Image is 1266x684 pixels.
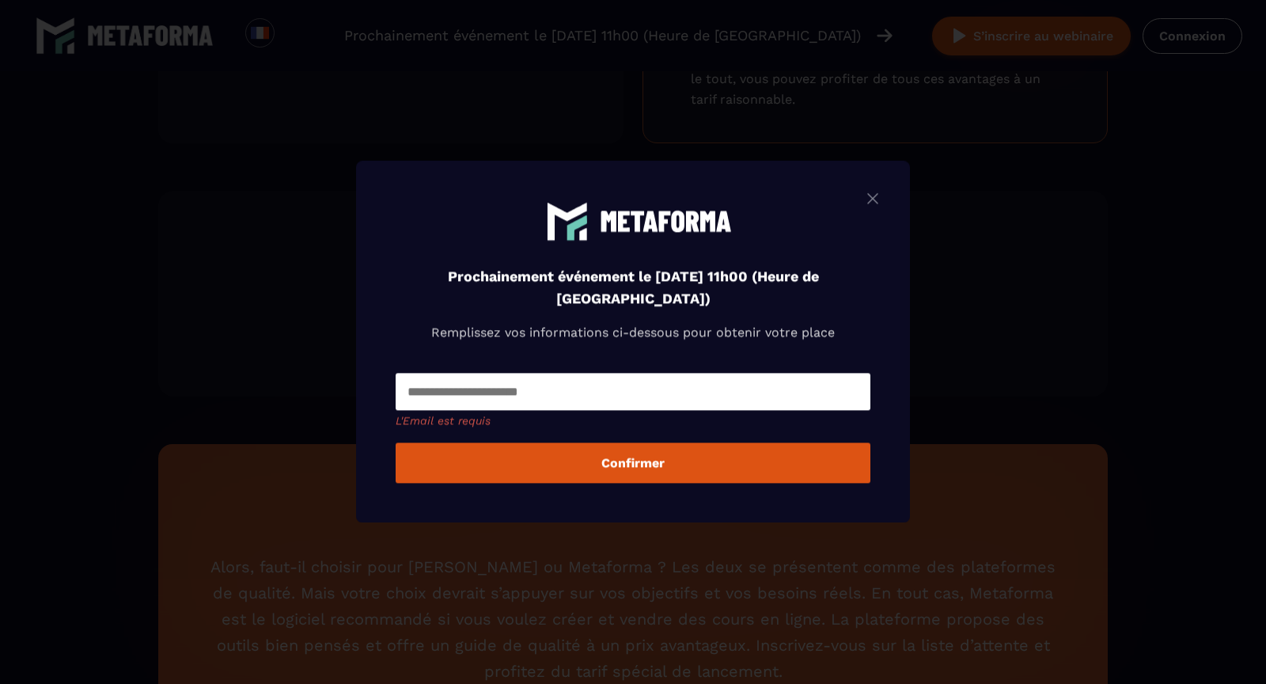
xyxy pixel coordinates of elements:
img: main logo [534,200,732,241]
button: Confirmer [396,443,870,484]
h4: Prochainement événement le [DATE] 11h00 (Heure de [GEOGRAPHIC_DATA]) [435,266,831,310]
img: close [863,188,882,208]
span: L'Email est requis [396,415,491,427]
p: Remplissez vos informations ci-dessous pour obtenir votre place [396,322,870,344]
